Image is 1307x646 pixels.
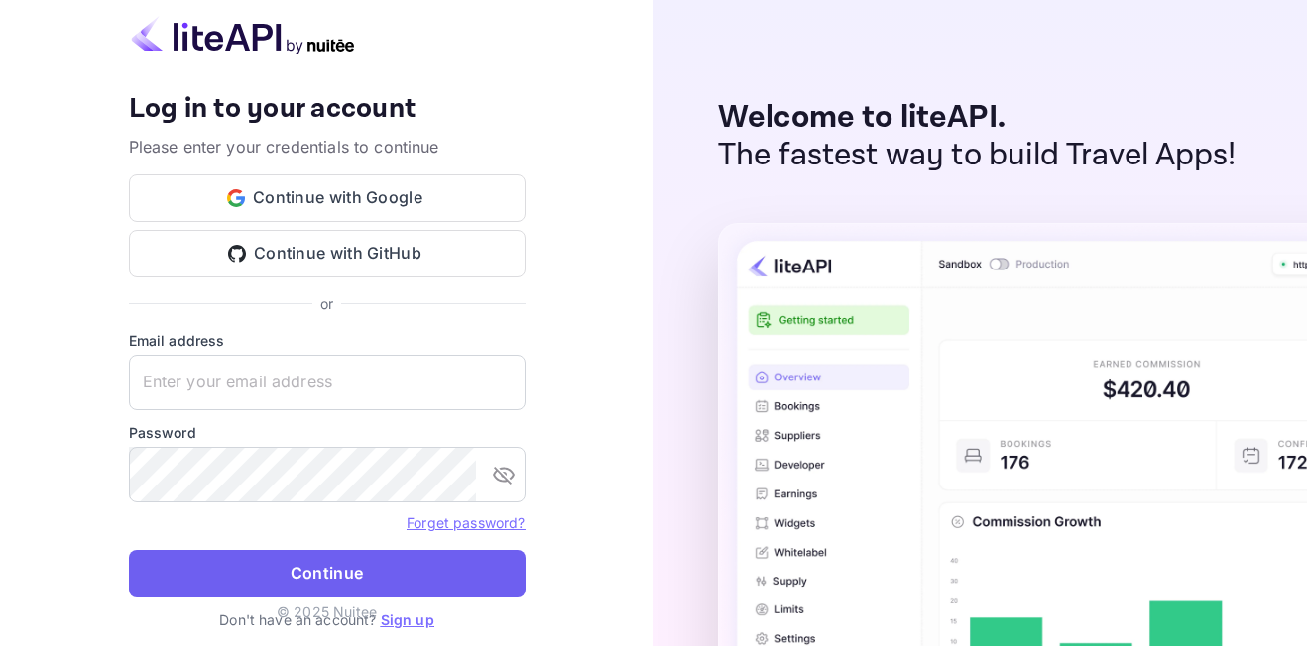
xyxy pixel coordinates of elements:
[484,455,524,494] button: toggle password visibility
[129,16,357,54] img: liteapi
[129,355,526,410] input: Enter your email address
[407,512,525,532] a: Forget password?
[129,135,526,159] p: Please enter your credentials to continue
[129,550,526,597] button: Continue
[718,99,1237,137] p: Welcome to liteAPI.
[381,611,434,628] a: Sign up
[129,230,526,277] button: Continue with GitHub
[129,330,526,351] label: Email address
[129,174,526,222] button: Continue with Google
[277,601,377,622] p: © 2025 Nuitee
[320,293,333,314] p: or
[718,137,1237,174] p: The fastest way to build Travel Apps!
[129,92,526,127] h4: Log in to your account
[129,609,526,630] p: Don't have an account?
[129,422,526,443] label: Password
[407,514,525,531] a: Forget password?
